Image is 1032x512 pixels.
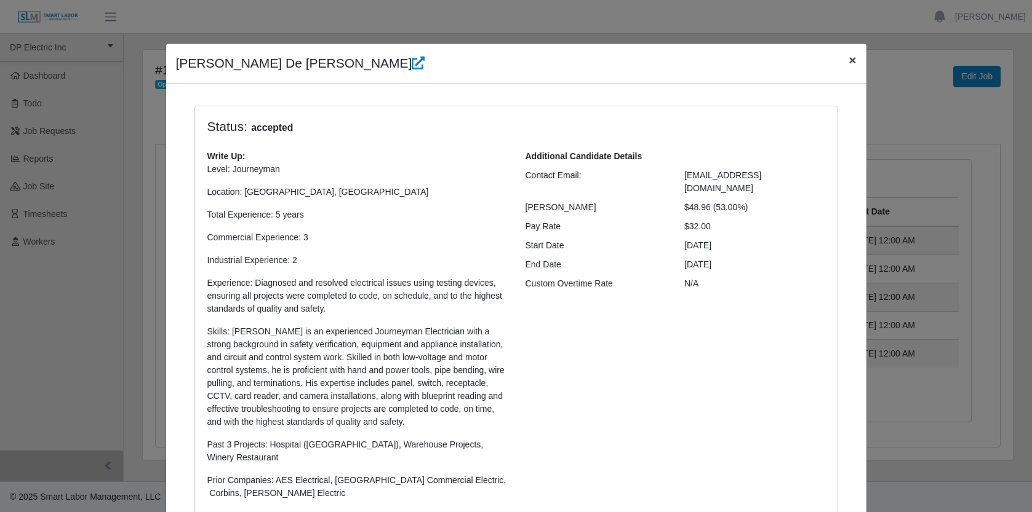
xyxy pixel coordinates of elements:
[839,44,866,76] button: Close
[176,53,425,73] h4: [PERSON_NAME] De [PERSON_NAME]
[516,258,676,271] div: End Date
[207,151,246,161] b: Write Up:
[684,278,698,288] span: N/A
[675,220,834,233] div: $32.00
[207,277,507,315] p: Experience: Diagnosed and resolved electrical issues using testing devices, ensuring all projects...
[207,474,507,500] p: Prior Companies: AES Electrical, [GEOGRAPHIC_DATA] Commercial Electric, Corbins, [PERSON_NAME] El...
[516,201,676,214] div: [PERSON_NAME]
[684,259,711,269] span: [DATE]
[207,163,507,176] p: Level: Journeyman
[247,120,297,135] span: accepted
[675,239,834,252] div: [DATE]
[207,438,507,464] p: Past 3 Projects: Hospital ([GEOGRAPHIC_DATA]), Warehouse Projects, Winery Restaurant
[207,186,507,199] p: Location: [GEOGRAPHIC_DATA], [GEOGRAPHIC_DATA]
[207,119,666,135] h4: Status:
[207,231,507,244] p: Commercial Experience: 3
[207,325,507,428] p: Skills: [PERSON_NAME] is an experienced Journeyman Electrician with a strong background in safety...
[516,277,676,290] div: Custom Overtime Rate
[526,151,642,161] b: Additional Candidate Details
[207,254,507,267] p: Industrial Experience: 2
[849,53,856,67] span: ×
[516,220,676,233] div: Pay Rate
[207,208,507,221] p: Total Experience: 5 years
[516,169,676,195] div: Contact Email:
[516,239,676,252] div: Start Date
[684,170,761,193] span: [EMAIL_ADDRESS][DOMAIN_NAME]
[675,201,834,214] div: $48.96 (53.00%)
